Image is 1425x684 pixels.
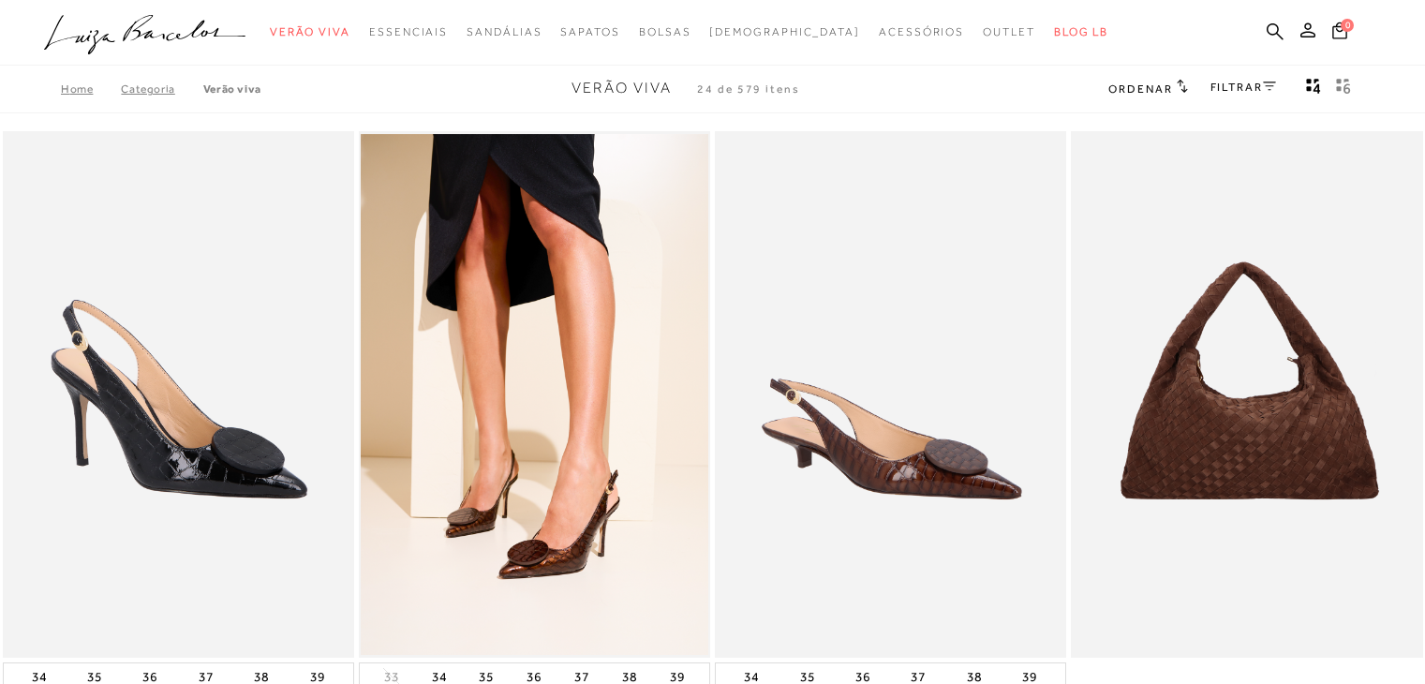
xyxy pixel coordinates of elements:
[1210,81,1276,94] a: FILTRAR
[203,82,261,96] a: Verão Viva
[361,134,708,656] a: SCARPIN SLINGBACK EM VERNIZ CROCO CAFÉ COM SALTO ALTO SCARPIN SLINGBACK EM VERNIZ CROCO CAFÉ COM ...
[717,134,1064,656] a: SCARPIN SLINGBACK EM VERNIZ CROCO CAFÉ COM SALTO BAIXO SCARPIN SLINGBACK EM VERNIZ CROCO CAFÉ COM...
[560,15,619,50] a: noSubCategoriesText
[639,15,691,50] a: noSubCategoriesText
[5,134,352,656] img: SCARPIN SLINGBACK EM VERNIZ CROCO PRETO COM SALTO ALTO
[709,25,860,38] span: [DEMOGRAPHIC_DATA]
[270,15,350,50] a: noSubCategoriesText
[1327,21,1353,46] button: 0
[361,134,708,656] img: SCARPIN SLINGBACK EM VERNIZ CROCO CAFÉ COM SALTO ALTO
[697,82,800,96] span: 24 de 579 itens
[369,25,448,38] span: Essenciais
[5,134,352,656] a: SCARPIN SLINGBACK EM VERNIZ CROCO PRETO COM SALTO ALTO SCARPIN SLINGBACK EM VERNIZ CROCO PRETO CO...
[1073,134,1420,656] img: BOLSA HOBO EM CAMURÇA TRESSÊ CAFÉ GRANDE
[709,15,860,50] a: noSubCategoriesText
[639,25,691,38] span: Bolsas
[1341,19,1354,32] span: 0
[1330,77,1357,101] button: gridText6Desc
[467,15,542,50] a: noSubCategoriesText
[879,25,964,38] span: Acessórios
[467,25,542,38] span: Sandálias
[1054,15,1108,50] a: BLOG LB
[983,15,1035,50] a: noSubCategoriesText
[571,80,672,97] span: Verão Viva
[270,25,350,38] span: Verão Viva
[879,15,964,50] a: noSubCategoriesText
[369,15,448,50] a: noSubCategoriesText
[1073,134,1420,656] a: BOLSA HOBO EM CAMURÇA TRESSÊ CAFÉ GRANDE BOLSA HOBO EM CAMURÇA TRESSÊ CAFÉ GRANDE
[983,25,1035,38] span: Outlet
[1108,82,1172,96] span: Ordenar
[1300,77,1327,101] button: Mostrar 4 produtos por linha
[560,25,619,38] span: Sapatos
[717,134,1064,656] img: SCARPIN SLINGBACK EM VERNIZ CROCO CAFÉ COM SALTO BAIXO
[1054,25,1108,38] span: BLOG LB
[121,82,202,96] a: Categoria
[61,82,121,96] a: Home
